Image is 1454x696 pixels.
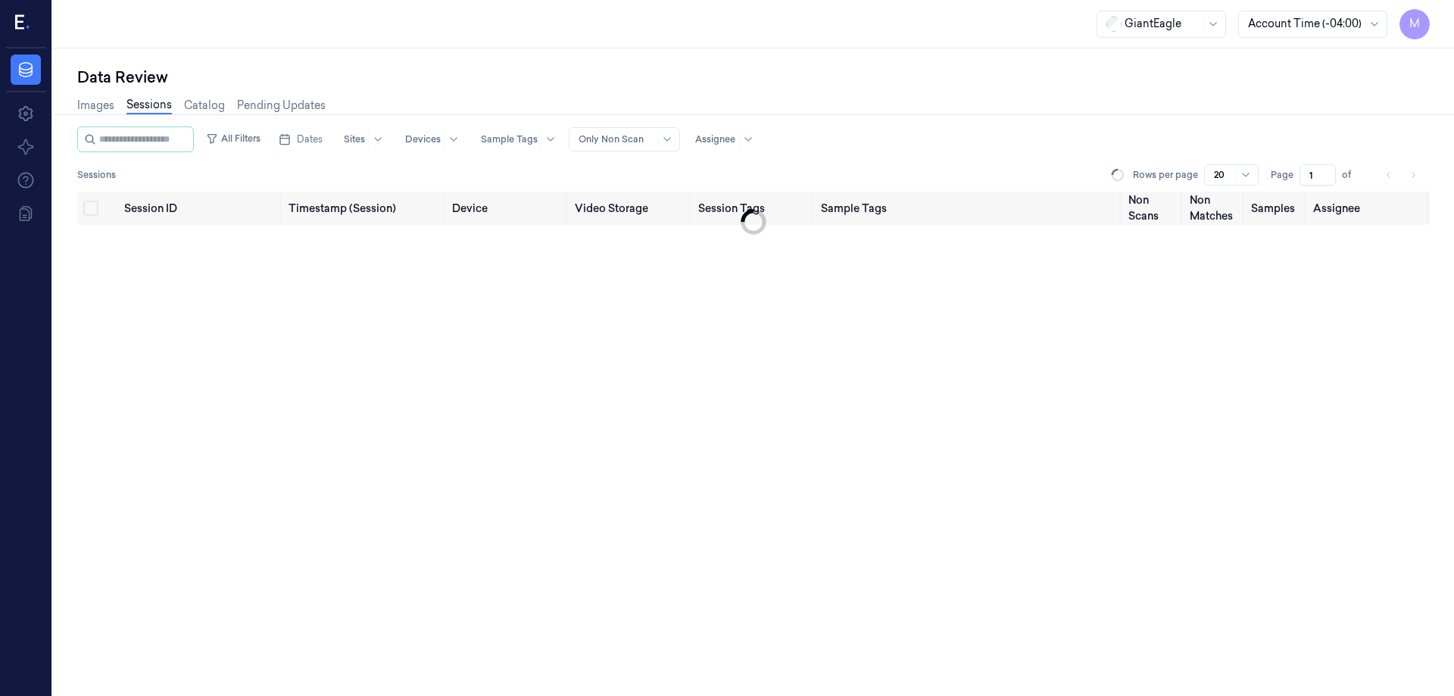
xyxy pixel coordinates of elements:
[446,192,569,225] th: Device
[692,192,815,225] th: Session Tags
[1399,9,1430,39] button: M
[1271,168,1293,182] span: Page
[1133,168,1198,182] p: Rows per page
[200,126,267,151] button: All Filters
[83,201,98,216] button: Select all
[77,67,1430,88] div: Data Review
[273,127,329,151] button: Dates
[1122,192,1184,225] th: Non Scans
[77,98,114,114] a: Images
[297,133,323,146] span: Dates
[1245,192,1306,225] th: Samples
[184,98,225,114] a: Catalog
[118,192,282,225] th: Session ID
[1342,168,1366,182] span: of
[282,192,446,225] th: Timestamp (Session)
[569,192,691,225] th: Video Storage
[77,168,116,182] span: Sessions
[1307,192,1430,225] th: Assignee
[1378,164,1424,186] nav: pagination
[815,192,1122,225] th: Sample Tags
[126,97,172,114] a: Sessions
[237,98,326,114] a: Pending Updates
[1184,192,1245,225] th: Non Matches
